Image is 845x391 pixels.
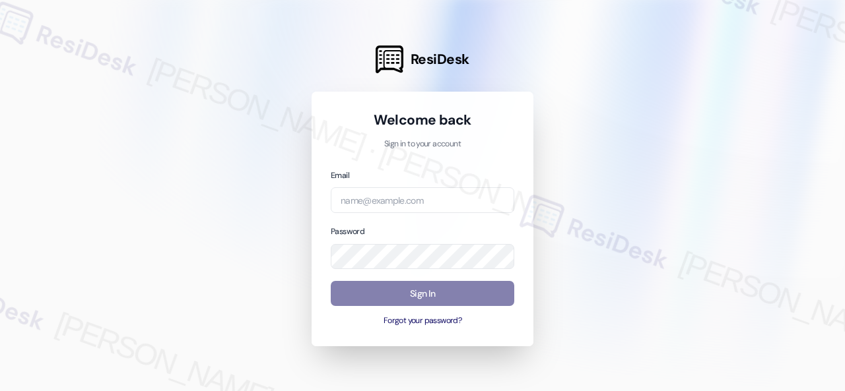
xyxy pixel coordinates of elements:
button: Sign In [331,281,514,307]
span: ResiDesk [411,50,469,69]
label: Password [331,226,364,237]
button: Forgot your password? [331,315,514,327]
input: name@example.com [331,187,514,213]
label: Email [331,170,349,181]
p: Sign in to your account [331,138,514,150]
h1: Welcome back [331,111,514,129]
img: ResiDesk Logo [376,45,403,73]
